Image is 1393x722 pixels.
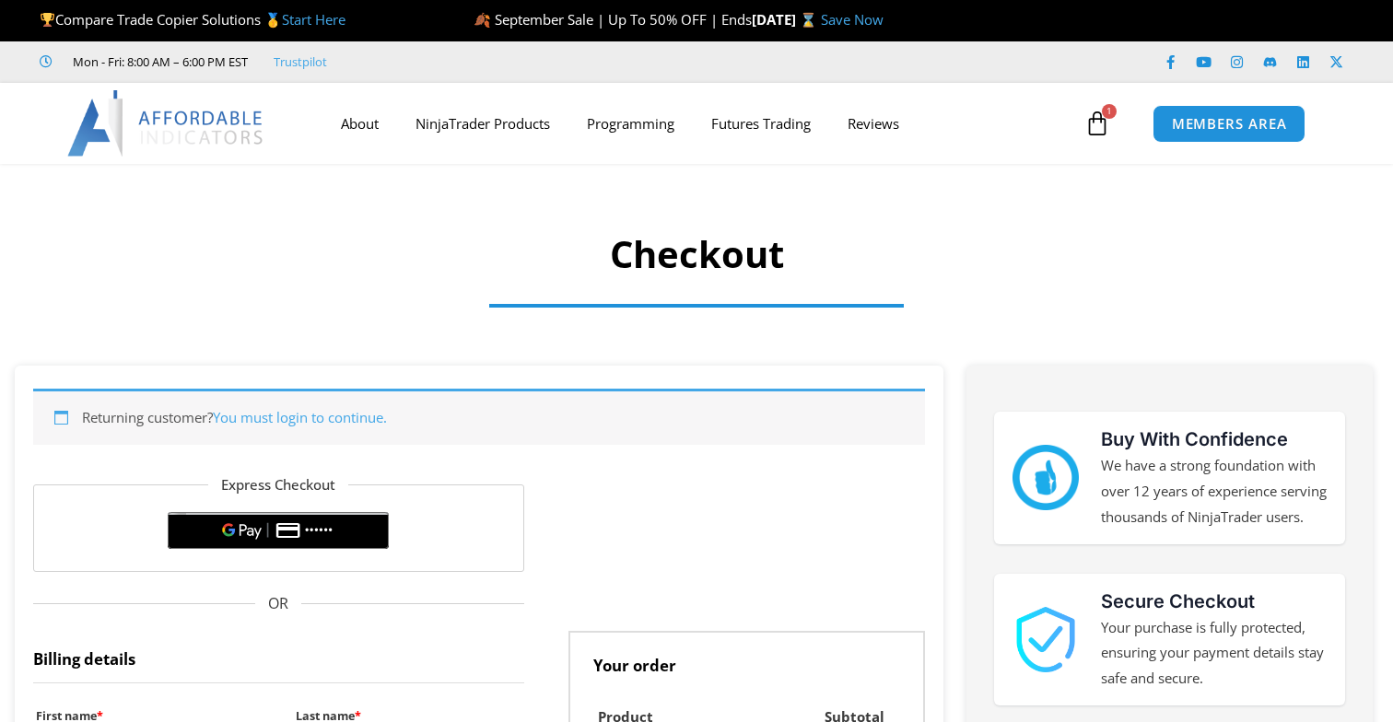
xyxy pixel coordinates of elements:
a: You must login to continue. [213,408,387,426]
span: OR [33,590,524,618]
a: MEMBERS AREA [1153,105,1306,143]
h1: Checkout [181,228,1212,280]
legend: Express Checkout [208,472,348,498]
h3: Secure Checkout [1101,588,1328,615]
span: MEMBERS AREA [1172,117,1287,131]
p: Your purchase is fully protected, ensuring your payment details stay safe and secure. [1101,615,1328,693]
span: 1 [1102,104,1117,119]
a: Trustpilot [274,51,327,73]
text: •••••• [305,524,334,537]
img: 1000913 | Affordable Indicators – NinjaTrader [1013,607,1078,672]
a: Programming [568,102,693,145]
a: Save Now [821,10,884,29]
span: 🍂 September Sale | Up To 50% OFF | Ends [474,10,752,29]
h3: Buy With Confidence [1101,425,1328,453]
a: Reviews [829,102,918,145]
h3: Billing details [33,631,524,683]
span: Mon - Fri: 8:00 AM – 6:00 PM EST [68,51,248,73]
h3: Your order [568,631,925,692]
a: Start Here [282,10,345,29]
strong: [DATE] ⌛ [752,10,821,29]
span: Compare Trade Copier Solutions 🥇 [40,10,345,29]
nav: Menu [322,102,1080,145]
a: NinjaTrader Products [397,102,568,145]
img: LogoAI | Affordable Indicators – NinjaTrader [67,90,265,157]
a: 1 [1057,97,1138,150]
div: Returning customer? [33,389,925,445]
a: Futures Trading [693,102,829,145]
img: 🏆 [41,13,54,27]
p: We have a strong foundation with over 12 years of experience serving thousands of NinjaTrader users. [1101,453,1328,530]
button: Buy with GPay [168,512,389,549]
a: About [322,102,397,145]
img: mark thumbs good 43913 | Affordable Indicators – NinjaTrader [1013,445,1078,510]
